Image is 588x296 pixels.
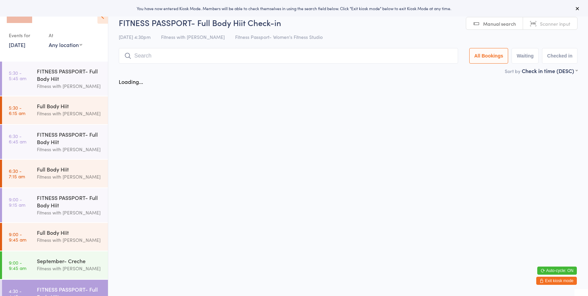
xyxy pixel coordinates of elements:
[9,41,25,48] a: [DATE]
[2,125,108,159] a: 6:30 -6:45 amFITNESS PASSPORT- Full Body HiitFitness with [PERSON_NAME]
[37,173,102,181] div: Fitness with [PERSON_NAME]
[37,110,102,117] div: Fitness with [PERSON_NAME]
[37,67,102,82] div: FITNESS PASSPORT- Full Body Hiit
[505,68,520,74] label: Sort by
[37,131,102,145] div: FITNESS PASSPORT- Full Body Hiit
[469,48,508,64] button: All Bookings
[9,70,26,81] time: 5:30 - 5:45 am
[542,48,578,64] button: Checked in
[37,265,102,272] div: Fitness with [PERSON_NAME]
[37,209,102,217] div: Fitness with [PERSON_NAME]
[537,267,577,275] button: Auto-cycle: ON
[9,105,25,116] time: 5:30 - 6:15 am
[37,257,102,265] div: September- Creche
[2,96,108,124] a: 5:30 -6:15 amFull Body HiitFitness with [PERSON_NAME]
[536,277,577,285] button: Exit kiosk mode
[119,78,143,85] div: Loading...
[49,30,82,41] div: At
[2,251,108,279] a: 9:00 -9:45 amSeptember- CrecheFitness with [PERSON_NAME]
[119,48,458,64] input: Search
[9,197,25,207] time: 9:00 - 9:15 am
[37,145,102,153] div: Fitness with [PERSON_NAME]
[37,194,102,209] div: FITNESS PASSPORT- Full Body Hiit
[49,41,82,48] div: Any location
[37,229,102,236] div: Full Body Hiit
[2,62,108,96] a: 5:30 -5:45 amFITNESS PASSPORT- Full Body HiitFitness with [PERSON_NAME]
[522,67,578,74] div: Check in time (DESC)
[9,133,26,144] time: 6:30 - 6:45 am
[119,17,578,28] h2: FITNESS PASSPORT- Full Body Hiit Check-in
[37,236,102,244] div: Fitness with [PERSON_NAME]
[161,33,225,40] span: Fitness with [PERSON_NAME]
[37,165,102,173] div: Full Body Hiit
[37,102,102,110] div: Full Body Hiit
[2,188,108,222] a: 9:00 -9:15 amFITNESS PASSPORT- Full Body HiitFitness with [PERSON_NAME]
[512,48,539,64] button: Waiting
[483,20,516,27] span: Manual search
[119,33,151,40] span: [DATE] 4:30pm
[9,168,25,179] time: 6:30 - 7:15 am
[11,5,577,11] div: You have now entered Kiosk Mode. Members will be able to check themselves in using the search fie...
[540,20,570,27] span: Scanner input
[9,30,42,41] div: Events for
[2,160,108,187] a: 6:30 -7:15 amFull Body HiitFitness with [PERSON_NAME]
[9,231,26,242] time: 9:00 - 9:45 am
[2,223,108,251] a: 9:00 -9:45 amFull Body HiitFitness with [PERSON_NAME]
[37,82,102,90] div: Fitness with [PERSON_NAME]
[235,33,323,40] span: Fitness Passport- Women's Fitness Studio
[9,260,26,271] time: 9:00 - 9:45 am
